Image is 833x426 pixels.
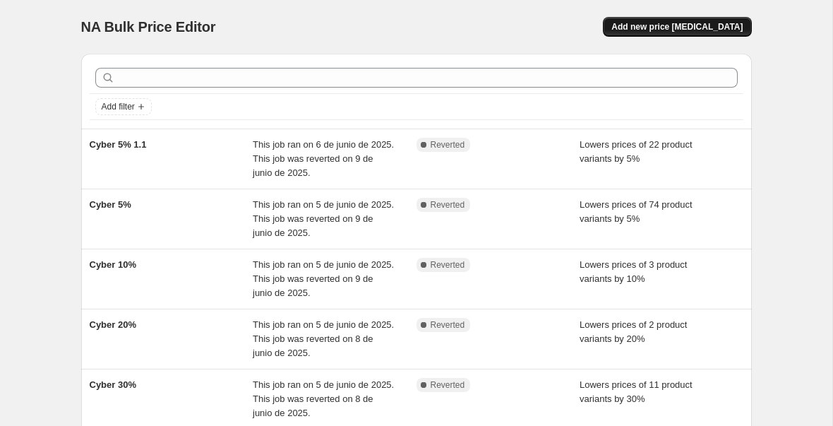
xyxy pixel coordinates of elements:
[253,379,394,418] span: This job ran on 5 de junio de 2025. This job was reverted on 8 de junio de 2025.
[253,259,394,298] span: This job ran on 5 de junio de 2025. This job was reverted on 9 de junio de 2025.
[90,379,136,390] span: Cyber 30%
[431,259,465,271] span: Reverted
[90,199,131,210] span: Cyber 5%
[253,139,394,178] span: This job ran on 6 de junio de 2025. This job was reverted on 9 de junio de 2025.
[603,17,751,37] button: Add new price [MEDICAL_DATA]
[90,139,147,150] span: Cyber 5% 1.1
[580,199,693,224] span: Lowers prices of 74 product variants by 5%
[431,319,465,331] span: Reverted
[580,259,687,284] span: Lowers prices of 3 product variants by 10%
[580,379,693,404] span: Lowers prices of 11 product variants by 30%
[81,19,216,35] span: NA Bulk Price Editor
[580,319,687,344] span: Lowers prices of 2 product variants by 20%
[95,98,152,115] button: Add filter
[580,139,693,164] span: Lowers prices of 22 product variants by 5%
[431,199,465,211] span: Reverted
[102,101,135,112] span: Add filter
[253,199,394,238] span: This job ran on 5 de junio de 2025. This job was reverted on 9 de junio de 2025.
[90,259,136,270] span: Cyber 10%
[253,319,394,358] span: This job ran on 5 de junio de 2025. This job was reverted on 8 de junio de 2025.
[611,21,743,32] span: Add new price [MEDICAL_DATA]
[431,379,465,391] span: Reverted
[90,319,136,330] span: Cyber 20%
[431,139,465,150] span: Reverted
